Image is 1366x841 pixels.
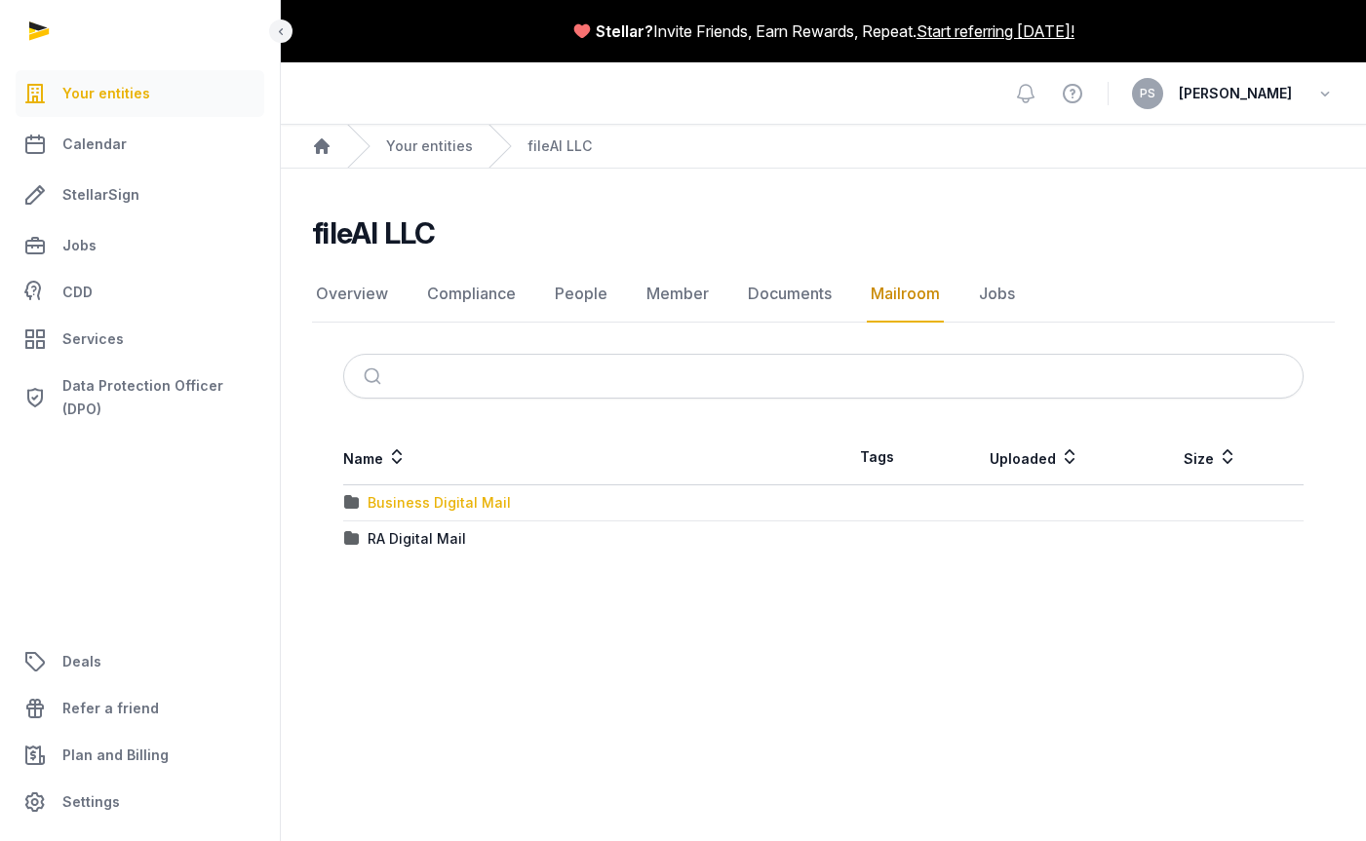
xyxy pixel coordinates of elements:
[596,19,653,43] span: Stellar?
[368,493,511,513] div: Business Digital Mail
[16,172,264,218] a: StellarSign
[62,327,124,351] span: Services
[16,121,264,168] a: Calendar
[62,82,150,105] span: Your entities
[312,266,392,323] a: Overview
[62,374,256,421] span: Data Protection Officer (DPO)
[930,430,1140,485] th: Uploaded
[344,531,360,547] img: folder.svg
[867,266,944,323] a: Mailroom
[343,430,824,485] th: Name
[368,529,466,549] div: RA Digital Mail
[16,70,264,117] a: Your entities
[62,234,97,257] span: Jobs
[16,638,264,685] a: Deals
[62,281,93,304] span: CDD
[62,697,159,720] span: Refer a friend
[1132,78,1163,109] button: PS
[1140,430,1282,485] th: Size
[975,266,1019,323] a: Jobs
[551,266,611,323] a: People
[62,744,169,767] span: Plan and Billing
[352,355,398,398] button: Submit
[1179,82,1292,105] span: [PERSON_NAME]
[423,266,520,323] a: Compliance
[16,732,264,779] a: Plan and Billing
[344,495,360,511] img: folder.svg
[1140,88,1155,99] span: PS
[62,790,120,814] span: Settings
[1268,747,1366,841] iframe: Chat Widget
[16,316,264,363] a: Services
[16,685,264,732] a: Refer a friend
[917,19,1074,43] a: Start referring [DATE]!
[312,215,436,250] h2: fileAI LLC
[744,266,836,323] a: Documents
[16,222,264,269] a: Jobs
[62,133,127,156] span: Calendar
[62,183,139,207] span: StellarSign
[16,273,264,312] a: CDD
[62,650,101,673] span: Deals
[386,136,473,156] a: Your entities
[643,266,713,323] a: Member
[16,366,264,429] a: Data Protection Officer (DPO)
[281,125,1366,169] nav: Breadcrumb
[824,430,930,485] th: Tags
[312,266,1335,323] nav: Tabs
[16,779,264,825] a: Settings
[527,136,592,156] a: fileAI LLC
